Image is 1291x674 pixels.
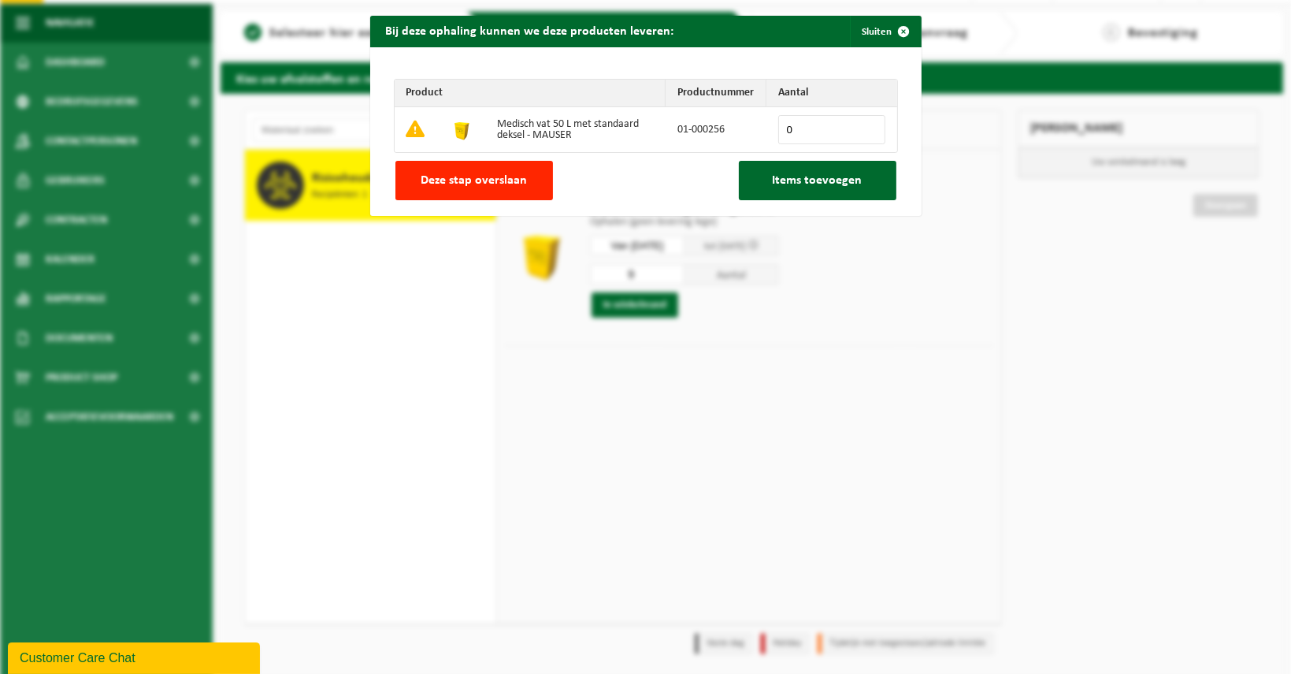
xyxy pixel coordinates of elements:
td: 01-000256 [666,107,766,152]
span: Items toevoegen [773,174,863,187]
th: Product [395,80,666,107]
img: 01-000256 [449,116,474,141]
td: Medisch vat 50 L met standaard deksel - MAUSER [486,107,666,152]
iframe: chat widget [8,639,263,674]
button: Sluiten [850,16,920,47]
span: Deze stap overslaan [421,174,527,187]
button: Items toevoegen [739,161,896,200]
h2: Bij deze ophaling kunnen we deze producten leveren: [370,16,690,46]
button: Deze stap overslaan [395,161,553,200]
th: Productnummer [666,80,766,107]
th: Aantal [766,80,897,107]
